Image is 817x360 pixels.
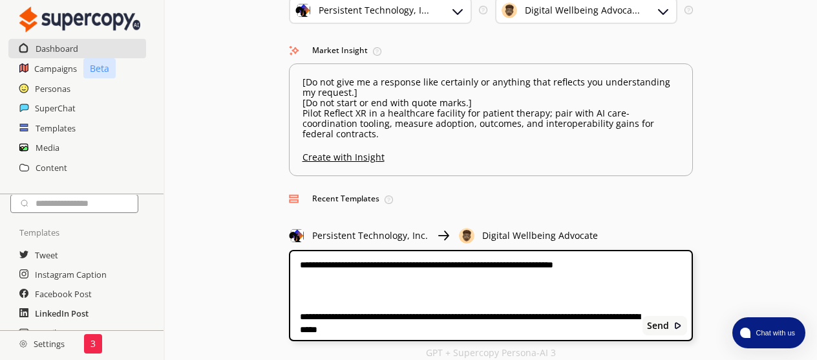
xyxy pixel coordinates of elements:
u: Create with Insight [302,146,680,163]
img: Tooltip Icon [684,6,693,14]
a: Templates [36,118,76,138]
img: Close [436,228,451,243]
p: Beta [83,58,116,78]
a: Facebook Post [35,284,92,304]
a: Content [36,158,67,177]
h3: Market Insight [289,41,694,60]
img: Popular Templates [289,194,299,204]
img: Tooltip Icon [479,6,487,14]
img: Dropdown Icon [655,3,671,19]
span: Chat with us [750,328,798,338]
img: Close [19,6,140,32]
p: [Do not give me a response like certainly or anything that reflects you understanding my request.... [302,77,680,139]
p: 3 [90,339,96,349]
h3: Recent Templates [289,189,694,208]
b: Send [647,321,669,331]
img: Brand Icon [295,3,311,18]
img: Close [19,340,27,348]
img: Tooltip Icon [385,196,393,204]
div: Persistent Technology, I... [319,5,429,16]
img: Tooltip Icon [373,47,381,56]
a: Dashboard [36,39,78,58]
a: Media [36,138,59,157]
a: SuperChat [35,98,76,118]
img: Close [289,228,304,243]
a: Campaigns [34,59,77,78]
a: Personas [35,79,70,98]
a: Email [36,323,56,343]
a: LinkedIn Post [35,304,89,323]
img: Close [459,228,474,243]
p: GPT + Supercopy Persona-AI 3 [426,348,556,358]
p: Persistent Technology, Inc. [312,231,428,241]
button: atlas-launcher [732,317,805,348]
p: Digital Wellbeing Advocate [482,231,598,241]
img: Dropdown Icon [450,3,465,19]
a: Tweet [35,245,58,265]
img: Audience Icon [502,3,517,18]
div: Digital Wellbeing Advoca... [525,5,640,16]
img: Market Insight [289,45,299,56]
img: Close [674,321,683,330]
a: Instagram Caption [35,265,107,284]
